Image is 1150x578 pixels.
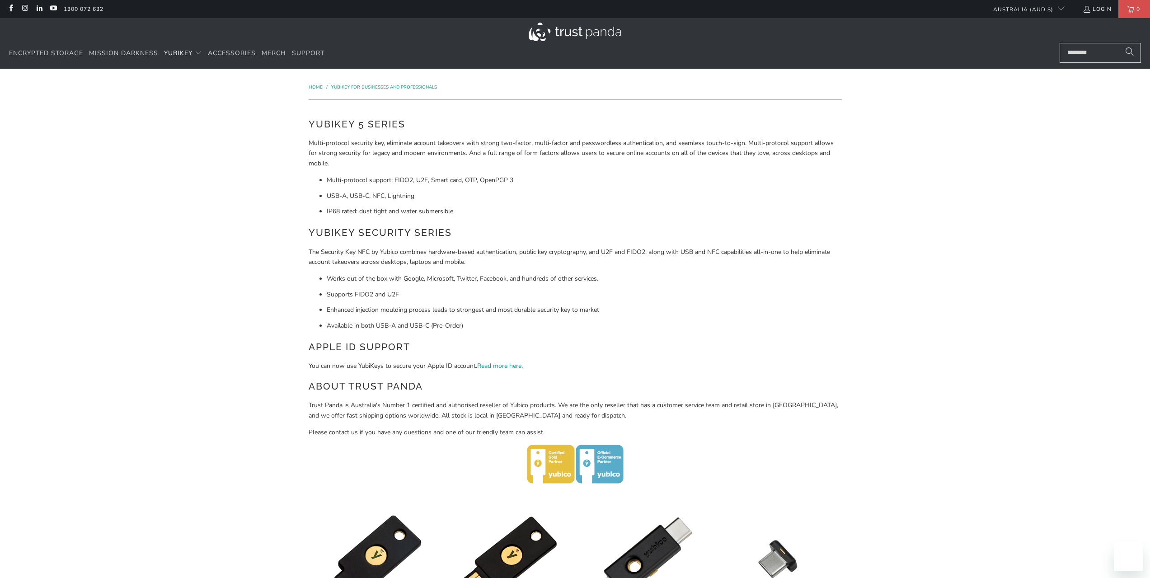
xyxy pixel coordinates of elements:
[35,5,43,13] a: Trust Panda Australia on LinkedIn
[309,84,324,90] a: Home
[1060,43,1141,63] input: Search...
[292,43,324,64] a: Support
[262,49,286,57] span: Merch
[9,43,324,64] nav: Translation missing: en.navigation.header.main_nav
[327,305,842,315] li: Enhanced injection moulding process leads to strongest and most durable security key to market
[529,23,621,41] img: Trust Panda Australia
[327,207,842,216] li: IP68 rated: dust tight and water submersible
[309,340,842,354] h2: Apple ID Support
[89,43,158,64] a: Mission Darkness
[331,84,437,90] a: YubiKey for Businesses and Professionals
[262,43,286,64] a: Merch
[309,138,842,169] p: Multi-protocol security key, eliminate account takeovers with strong two-factor, multi-factor and...
[21,5,28,13] a: Trust Panda Australia on Instagram
[9,49,83,57] span: Encrypted Storage
[309,428,842,437] p: Please contact us if you have any questions and one of our friendly team can assist.
[327,321,842,331] li: Available in both USB-A and USB-C (Pre-Order)
[208,43,256,64] a: Accessories
[309,226,842,240] h2: YubiKey Security Series
[7,5,14,13] a: Trust Panda Australia on Facebook
[309,117,842,132] h2: YubiKey 5 Series
[164,49,192,57] span: YubiKey
[9,43,83,64] a: Encrypted Storage
[292,49,324,57] span: Support
[208,49,256,57] span: Accessories
[64,4,103,14] a: 1300 072 632
[89,49,158,57] span: Mission Darkness
[327,175,842,185] li: Multi-protocol support; FIDO2, U2F, Smart card, OTP, OpenPGP 3
[327,274,842,284] li: Works out of the box with Google, Microsoft, Twitter, Facebook, and hundreds of other services.
[49,5,57,13] a: Trust Panda Australia on YouTube
[309,400,842,421] p: Trust Panda is Australia's Number 1 certified and authorised reseller of Yubico products. We are ...
[1114,542,1143,571] iframe: Button to launch messaging window
[1118,43,1141,63] button: Search
[327,191,842,201] li: USB-A, USB-C, NFC, Lightning
[164,43,202,64] summary: YubiKey
[477,362,521,370] a: Read more here
[309,84,323,90] span: Home
[326,84,328,90] span: /
[327,290,842,300] li: Supports FIDO2 and U2F
[1083,4,1112,14] a: Login
[309,361,842,371] p: You can now use YubiKeys to secure your Apple ID account. .
[309,247,842,268] p: The Security Key NFC by Yubico combines hardware-based authentication, public key cryptography, a...
[309,379,842,394] h2: About Trust Panda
